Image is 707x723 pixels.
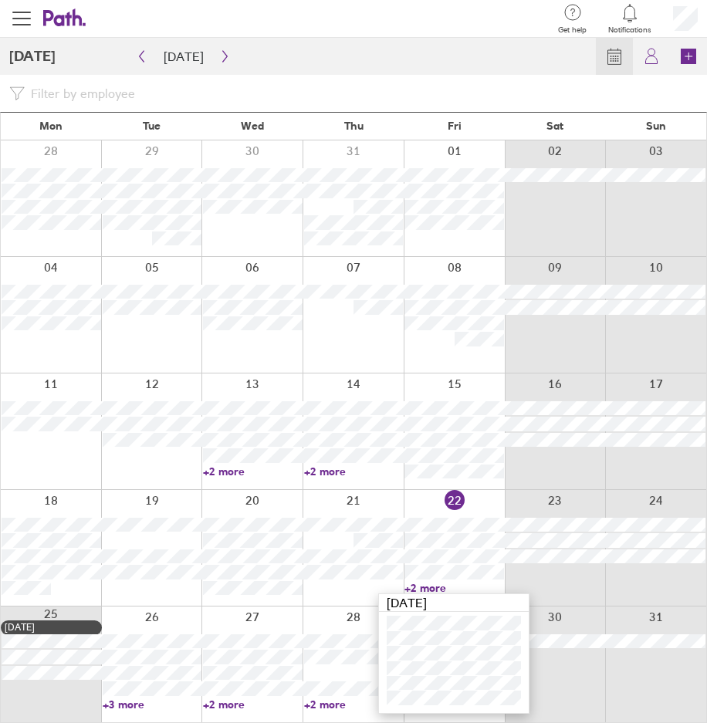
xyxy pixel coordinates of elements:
[379,594,529,612] div: [DATE]
[25,79,698,107] input: Filter by employee
[344,120,364,132] span: Thu
[143,120,161,132] span: Tue
[448,120,462,132] span: Fri
[304,465,404,478] a: +2 more
[304,698,404,711] a: +2 more
[404,581,504,595] a: +2 more
[608,2,651,35] a: Notifications
[646,120,666,132] span: Sun
[103,698,202,711] a: +3 more
[39,120,63,132] span: Mon
[203,698,303,711] a: +2 more
[546,120,563,132] span: Sat
[608,25,651,35] span: Notifications
[203,465,303,478] a: +2 more
[151,44,216,69] button: [DATE]
[241,120,264,132] span: Wed
[5,622,98,633] div: [DATE]
[558,25,587,35] span: Get help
